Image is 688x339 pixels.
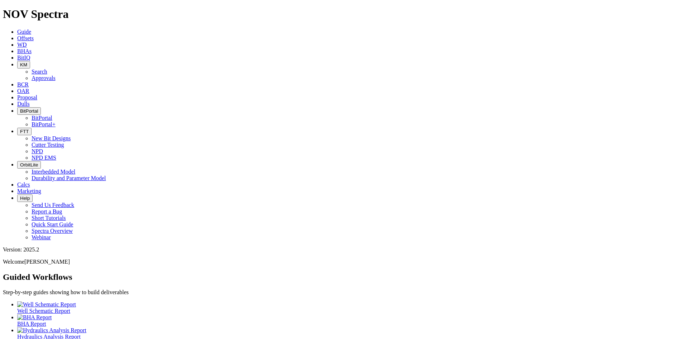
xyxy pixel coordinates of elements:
a: BitIQ [17,55,30,61]
a: Approvals [32,75,56,81]
a: Report a Bug [32,208,62,215]
a: Guide [17,29,31,35]
span: KM [20,62,27,67]
span: OrbitLite [20,162,38,168]
a: Quick Start Guide [32,221,73,227]
span: BitPortal [20,108,38,114]
button: BitPortal [17,107,41,115]
a: Search [32,69,47,75]
span: Help [20,196,30,201]
h1: NOV Spectra [3,8,685,21]
p: Step-by-step guides showing how to build deliverables [3,289,685,296]
button: FTT [17,128,32,135]
p: Welcome [3,259,685,265]
img: Hydraulics Analysis Report [17,327,86,334]
a: Webinar [32,234,51,240]
a: BHAs [17,48,32,54]
a: Dulls [17,101,30,107]
span: FTT [20,129,29,134]
a: Short Tutorials [32,215,66,221]
a: Cutter Testing [32,142,64,148]
a: BHA Report BHA Report [17,314,685,327]
div: Version: 2025.2 [3,246,685,253]
a: NPD [32,148,43,154]
a: BitPortal [32,115,52,121]
a: Offsets [17,35,34,41]
a: New Bit Designs [32,135,71,141]
a: BCR [17,81,29,88]
a: BitPortal+ [32,121,56,127]
a: Spectra Overview [32,228,73,234]
a: Interbedded Model [32,169,75,175]
a: NPD EMS [32,155,56,161]
a: OAR [17,88,29,94]
a: Send Us Feedback [32,202,74,208]
a: Well Schematic Report Well Schematic Report [17,301,685,314]
a: Proposal [17,94,37,100]
a: Marketing [17,188,41,194]
span: [PERSON_NAME] [24,259,70,265]
button: Help [17,194,33,202]
h2: Guided Workflows [3,272,685,282]
img: BHA Report [17,314,52,321]
span: BHA Report [17,321,46,327]
button: KM [17,61,30,69]
img: Well Schematic Report [17,301,76,308]
button: OrbitLite [17,161,41,169]
a: Durability and Parameter Model [32,175,106,181]
a: WD [17,42,27,48]
span: Well Schematic Report [17,308,70,314]
a: Calcs [17,182,30,188]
